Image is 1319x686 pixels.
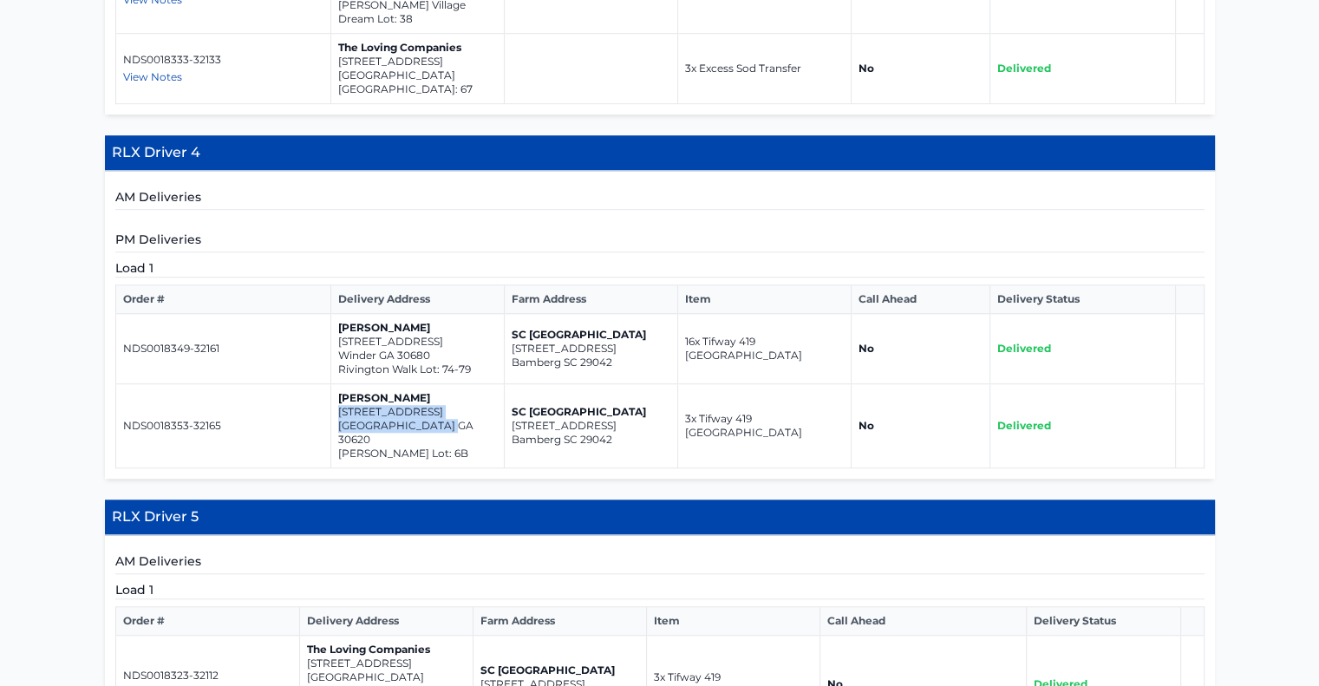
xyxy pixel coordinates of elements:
th: Delivery Address [300,607,473,636]
strong: No [859,342,874,355]
th: Delivery Status [1026,607,1180,636]
p: [STREET_ADDRESS] [307,657,466,670]
h5: Load 1 [115,259,1205,278]
p: NDS0018323-32112 [123,669,293,683]
th: Delivery Status [990,285,1176,314]
p: The Loving Companies [338,41,497,55]
th: Order # [115,285,330,314]
h5: AM Deliveries [115,552,1205,574]
p: Bamberg SC 29042 [512,356,670,369]
span: Delivered [997,62,1051,75]
p: [PERSON_NAME] Lot: 6B [338,447,497,461]
p: NDS0018333-32133 [123,53,323,67]
th: Item [647,607,820,636]
th: Farm Address [504,285,677,314]
p: [STREET_ADDRESS] [338,405,497,419]
p: [PERSON_NAME] [338,391,497,405]
h5: PM Deliveries [115,231,1205,252]
th: Delivery Address [330,285,504,314]
p: NDS0018353-32165 [123,419,323,433]
p: NDS0018349-32161 [123,342,323,356]
td: 16x Tifway 419 [GEOGRAPHIC_DATA] [677,314,851,384]
p: SC [GEOGRAPHIC_DATA] [480,663,639,677]
th: Item [677,285,851,314]
p: [GEOGRAPHIC_DATA] [338,69,497,82]
p: Rivington Walk Lot: 74-79 [338,363,497,376]
p: [STREET_ADDRESS] [338,55,497,69]
th: Order # [115,607,300,636]
p: [STREET_ADDRESS] [338,335,497,349]
span: View Notes [123,70,182,83]
h4: RLX Driver 5 [105,500,1215,535]
th: Call Ahead [820,607,1027,636]
p: Bamberg SC 29042 [512,433,670,447]
p: [STREET_ADDRESS] [512,342,670,356]
p: SC [GEOGRAPHIC_DATA] [512,405,670,419]
h4: RLX Driver 4 [105,135,1215,171]
strong: No [859,419,874,432]
p: [GEOGRAPHIC_DATA]: 67 [338,82,497,96]
td: 3x Tifway 419 [GEOGRAPHIC_DATA] [677,384,851,468]
h5: AM Deliveries [115,188,1205,210]
span: Delivered [997,419,1051,432]
p: [PERSON_NAME] [338,321,497,335]
p: SC [GEOGRAPHIC_DATA] [512,328,670,342]
span: Delivered [997,342,1051,355]
p: The Loving Companies [307,643,466,657]
th: Farm Address [473,607,647,636]
td: 3x Excess Sod Transfer [677,34,851,104]
th: Call Ahead [851,285,989,314]
strong: No [859,62,874,75]
p: [STREET_ADDRESS] [512,419,670,433]
p: Winder GA 30680 [338,349,497,363]
h5: Load 1 [115,581,1205,599]
p: [GEOGRAPHIC_DATA] GA 30620 [338,419,497,447]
